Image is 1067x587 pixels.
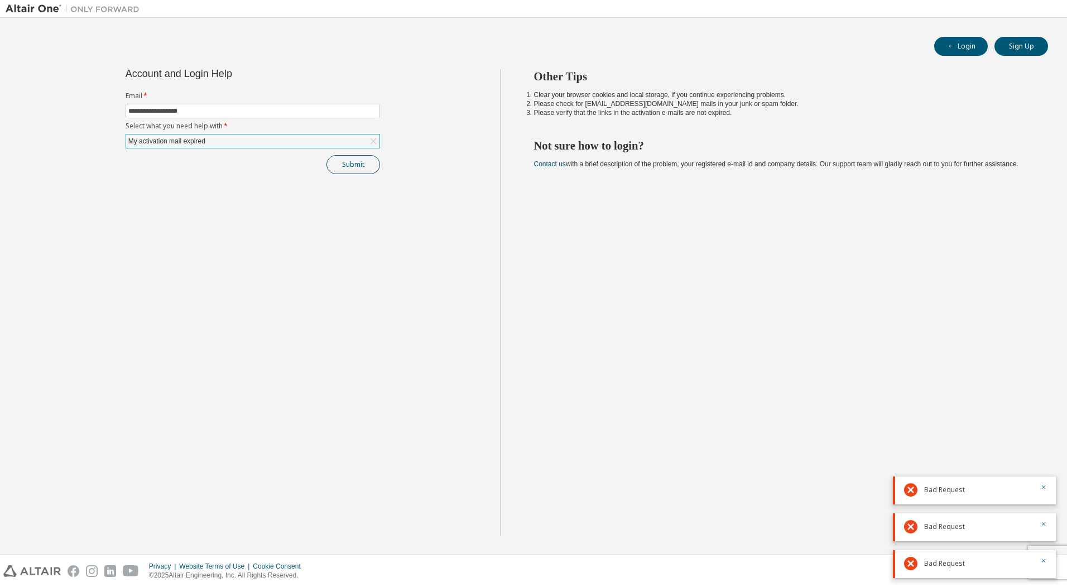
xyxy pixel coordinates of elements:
[6,3,145,15] img: Altair One
[68,565,79,577] img: facebook.svg
[126,92,380,100] label: Email
[534,160,566,168] a: Contact us
[924,485,965,494] span: Bad Request
[3,565,61,577] img: altair_logo.svg
[253,562,307,571] div: Cookie Consent
[126,69,329,78] div: Account and Login Help
[326,155,380,174] button: Submit
[149,571,307,580] p: © 2025 Altair Engineering, Inc. All Rights Reserved.
[86,565,98,577] img: instagram.svg
[534,69,1028,84] h2: Other Tips
[934,37,988,56] button: Login
[534,99,1028,108] li: Please check for [EMAIL_ADDRESS][DOMAIN_NAME] mails in your junk or spam folder.
[123,565,139,577] img: youtube.svg
[179,562,253,571] div: Website Terms of Use
[994,37,1048,56] button: Sign Up
[534,138,1028,153] h2: Not sure how to login?
[924,522,965,531] span: Bad Request
[924,559,965,568] span: Bad Request
[534,90,1028,99] li: Clear your browser cookies and local storage, if you continue experiencing problems.
[104,565,116,577] img: linkedin.svg
[149,562,179,571] div: Privacy
[534,108,1028,117] li: Please verify that the links in the activation e-mails are not expired.
[126,134,379,148] div: My activation mail expired
[126,122,380,131] label: Select what you need help with
[127,135,207,147] div: My activation mail expired
[534,160,1018,168] span: with a brief description of the problem, your registered e-mail id and company details. Our suppo...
